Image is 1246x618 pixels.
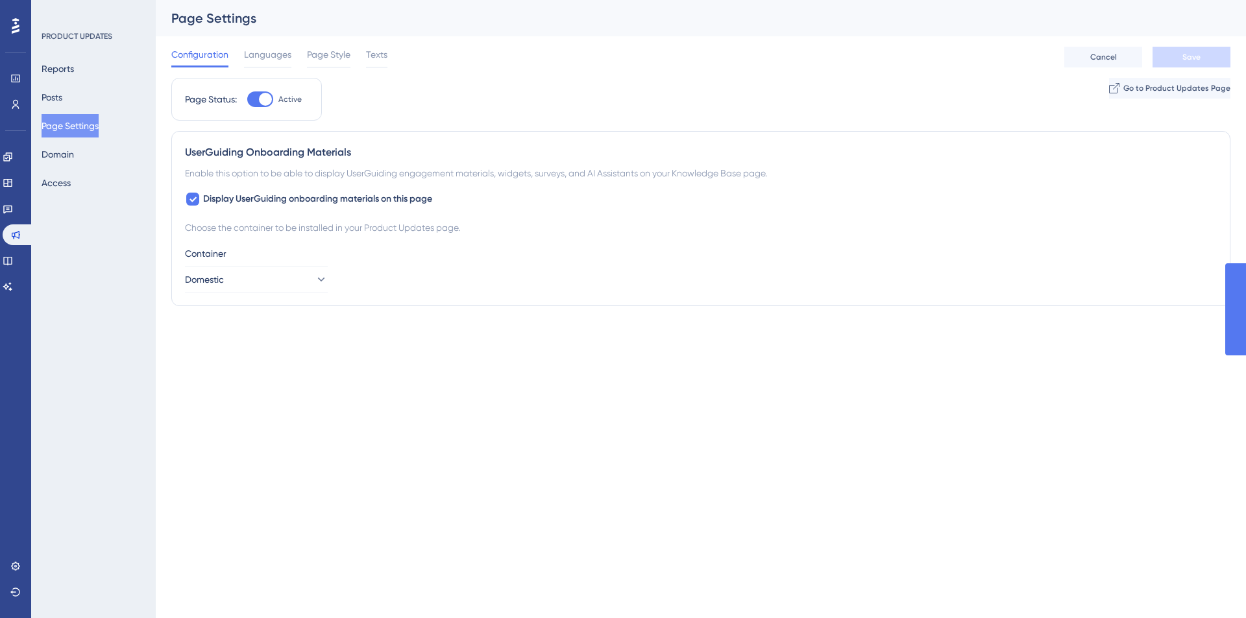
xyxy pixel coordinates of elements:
div: Enable this option to be able to display UserGuiding engagement materials, widgets, surveys, and ... [185,165,1217,181]
button: Posts [42,86,62,109]
button: Save [1153,47,1230,67]
span: Cancel [1090,52,1117,62]
span: Languages [244,47,291,62]
span: Active [278,94,302,104]
button: Cancel [1064,47,1142,67]
button: Go to Product Updates Page [1109,78,1230,99]
div: PRODUCT UPDATES [42,31,112,42]
div: Page Status: [185,91,237,107]
span: Go to Product Updates Page [1123,83,1230,93]
span: Save [1182,52,1201,62]
button: Domestic [185,267,328,292]
div: Container [185,246,1217,261]
span: Page Style [307,47,350,62]
span: Configuration [171,47,228,62]
button: Reports [42,57,74,80]
button: Access [42,171,71,195]
div: UserGuiding Onboarding Materials [185,145,1217,160]
button: Domain [42,143,74,166]
div: Choose the container to be installed in your Product Updates page. [185,220,1217,235]
div: Page Settings [171,9,1198,27]
button: Page Settings [42,114,99,137]
span: Domestic [185,272,224,287]
span: Display UserGuiding onboarding materials on this page [203,191,432,207]
span: Texts [366,47,387,62]
iframe: UserGuiding AI Assistant Launcher [1191,567,1230,606]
